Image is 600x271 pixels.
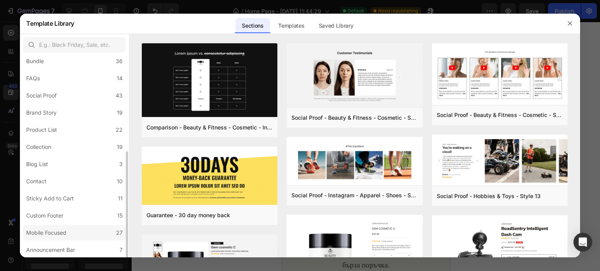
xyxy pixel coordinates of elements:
[573,233,592,252] div: Open Intercom Messenger
[26,13,74,34] h2: Template Library
[116,125,123,135] div: 22
[26,194,74,203] div: Sticky Add to Cart
[11,213,157,248] span: Разгледайте нашите предложения за карикатури. Кликнете за подробности, цена и бърза поръчка.
[291,191,418,200] div: Social Proof - Instagram - Apparel - Shoes - Style 30
[73,24,95,46] img: Alt Image
[26,177,46,186] div: Contact
[272,18,311,34] div: Templates
[287,137,422,187] img: sp30.png
[118,194,123,203] div: 11
[117,74,123,83] div: 14
[116,91,123,100] div: 43
[23,37,126,53] input: E.g.: Black Friday, Sale, etc.
[26,142,51,152] div: Collection
[120,245,123,255] div: 7
[26,228,66,237] div: Mobile Focused
[116,228,123,237] div: 27
[26,125,57,135] div: Product List
[119,159,123,169] div: 3
[6,177,162,211] h2: Оставяме думата на отзивите от клиентите ни
[117,211,123,220] div: 15
[291,113,418,122] div: Social Proof - Beauty & Fitness - Cosmetic - Style 16
[26,108,57,117] div: Brand Story
[26,57,44,66] div: Bundle
[142,147,277,206] img: g30.png
[312,18,360,34] div: Saved Library
[146,123,273,132] div: Comparison - Beauty & Fitness - Cosmetic - Ingredients - Style 19
[116,57,123,66] div: 36
[55,56,113,66] strong: Повод за усмивка
[236,18,270,34] div: Sections
[117,142,123,152] div: 19
[432,135,568,188] img: sp13.png
[142,43,277,119] img: c19.png
[146,211,230,220] div: Guarantee - 30 day money back
[437,110,563,120] div: Social Proof - Beauty & Fitness - Cosmetic - Style 8
[287,43,422,109] img: sp16.png
[26,211,63,220] div: Custom Footer
[432,43,568,106] img: sp8.png
[21,74,147,96] span: Подходящо за рожден ден, юбилей, сватба или просто като изненада без повод.
[117,177,123,186] div: 10
[26,74,40,83] div: FAQs
[26,91,57,100] div: Social Proof
[437,191,541,201] div: Social Proof - Hobbies & Toys - Style 13
[26,245,75,255] div: Announcement Bar
[117,108,123,117] div: 19
[26,159,48,169] div: Blog List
